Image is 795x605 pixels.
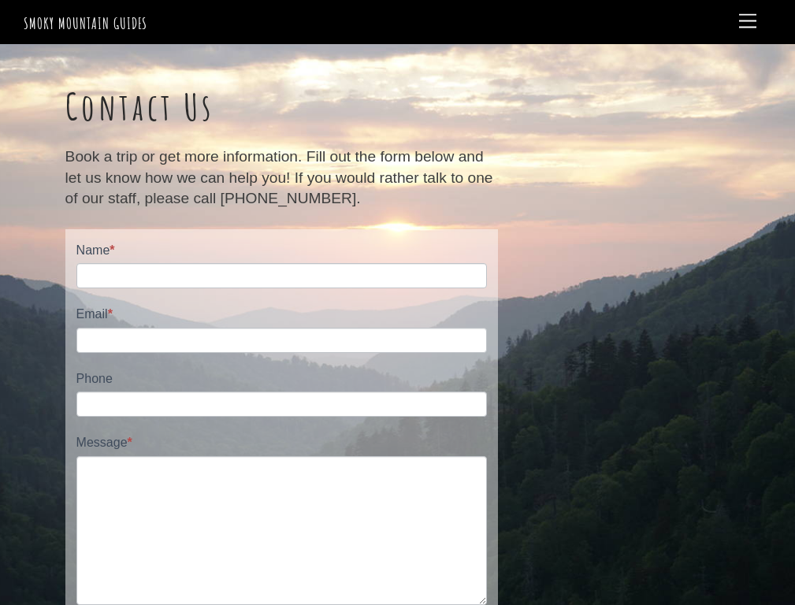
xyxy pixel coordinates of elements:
[76,240,488,263] label: Name
[76,304,488,327] label: Email
[76,432,488,455] label: Message
[24,13,147,33] a: Smoky Mountain Guides
[65,85,499,128] h1: Contact Us
[732,6,763,37] a: Menu
[65,147,499,209] p: Book a trip or get more information. Fill out the form below and let us know how we can help you!...
[76,369,488,392] label: Phone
